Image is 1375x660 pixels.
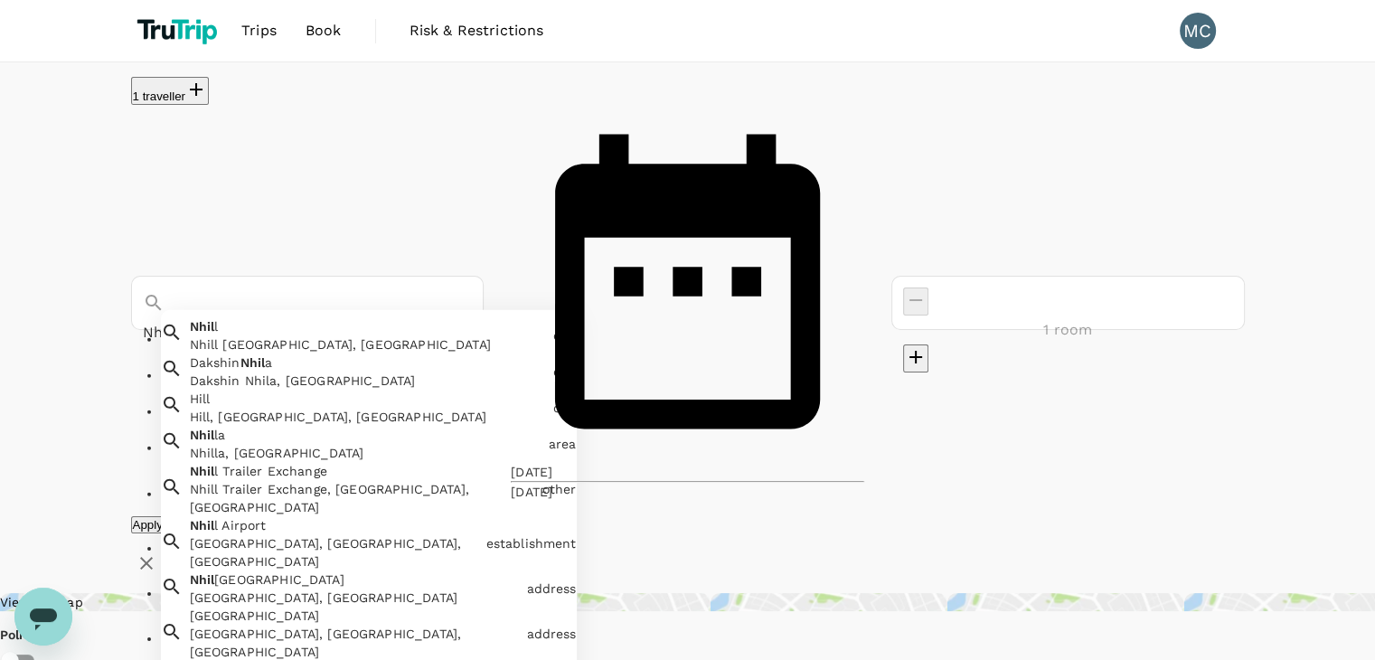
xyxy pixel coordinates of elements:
[410,20,544,42] span: Risk & Restrictions
[14,588,72,646] iframe: Botón para iniciar la ventana de mensajería
[131,11,228,51] img: TruTrip logo
[306,20,342,42] span: Book
[241,20,277,42] span: Trips
[1180,13,1216,49] div: MC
